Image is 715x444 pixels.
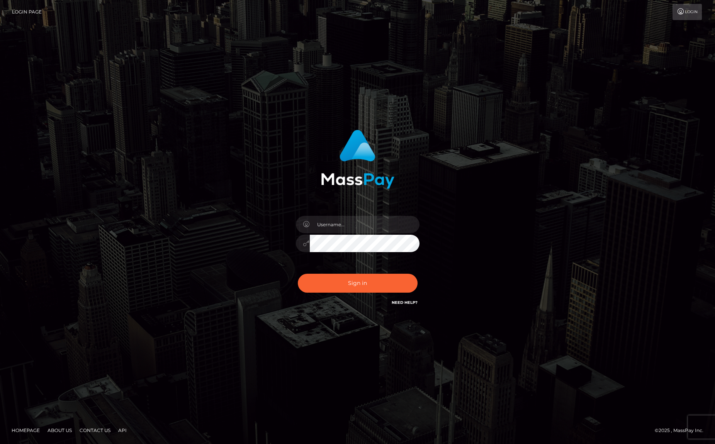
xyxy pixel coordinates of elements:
button: Sign in [298,274,418,293]
a: Login Page [12,4,42,20]
a: Contact Us [76,424,114,436]
a: API [115,424,130,436]
a: Homepage [8,424,43,436]
div: © 2025 , MassPay Inc. [655,426,709,435]
a: About Us [44,424,75,436]
img: MassPay Login [321,130,394,189]
a: Login [673,4,702,20]
input: Username... [310,216,419,233]
a: Need Help? [392,300,418,305]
